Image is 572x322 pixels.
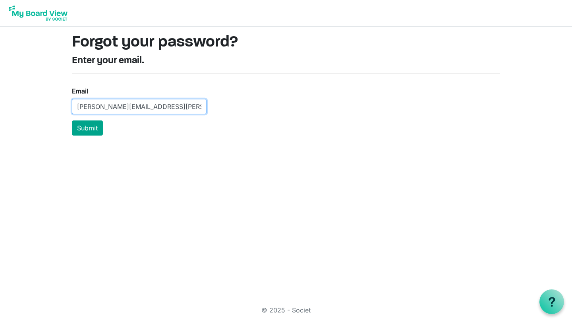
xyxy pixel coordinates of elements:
h4: Enter your email. [72,55,500,67]
label: Email [72,86,88,96]
img: My Board View Logo [6,3,70,23]
button: Submit [72,120,103,136]
a: © 2025 - Societ [261,306,311,314]
h1: Forgot your password? [72,33,500,52]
